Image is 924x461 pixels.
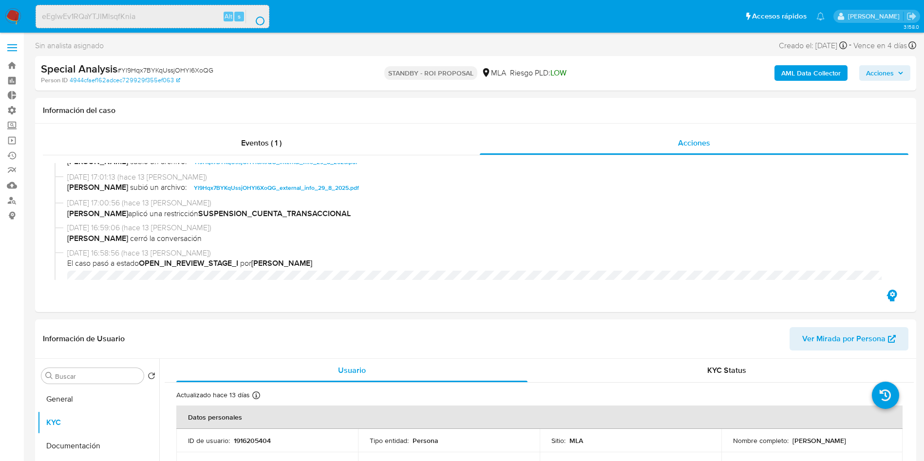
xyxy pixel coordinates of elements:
p: STANDBY - ROI PROPOSAL [384,66,477,80]
a: 4944cfaef162adcec729929f355ef063 [70,76,180,85]
span: subió un archivo: [130,182,187,194]
span: Vence en 4 días [853,40,907,51]
span: Ver Mirada por Persona [802,327,886,350]
b: [PERSON_NAME] [67,182,128,194]
button: Acciones [859,65,910,81]
span: Alt [225,12,232,21]
a: Notificaciones [816,12,825,20]
span: KYC Status [707,365,746,376]
b: AML Data Collector [781,65,841,81]
span: Eventos ( 1 ) [241,137,282,148]
span: s [238,12,241,21]
button: KYC [38,411,159,434]
b: [PERSON_NAME] [67,233,130,244]
button: Documentación [38,434,159,458]
a: Salir [906,11,917,21]
button: AML Data Collector [774,65,848,81]
b: OPEN_IN_REVIEW_STAGE_I [139,258,238,269]
button: Buscar [45,372,53,380]
p: 1916205404 [234,436,271,445]
b: Special Analysis [41,61,117,76]
span: El caso pasó a estado por [67,258,893,269]
span: [DATE] 16:58:56 (hace 13 [PERSON_NAME]) [67,248,893,258]
div: MLA [481,68,506,78]
span: Riesgo PLD: [510,68,566,78]
input: Buscar [55,372,140,381]
div: Creado el: [DATE] [779,39,847,52]
p: Persona [413,436,438,445]
b: [PERSON_NAME] [251,258,312,269]
button: Volver al orden por defecto [148,372,155,383]
b: [PERSON_NAME] [67,208,128,219]
p: Nombre completo : [733,436,789,445]
span: # Yl9Hqx7BYKqUssjOHYl6XoQG [117,65,213,75]
span: Usuario [338,365,366,376]
span: Yl9Hqx7BYKqUssjOHYl6XoQG_external_info_29_8_2025.pdf [194,182,359,194]
span: Acciones [866,65,894,81]
p: MLA [569,436,583,445]
b: Person ID [41,76,68,85]
span: cerró la conversación [67,233,893,244]
p: ID de usuario : [188,436,230,445]
button: Yl9Hqx7BYKqUssjOHYl6XoQG_external_info_29_8_2025.pdf [189,182,364,194]
th: Datos personales [176,406,903,429]
p: [PERSON_NAME] [792,436,846,445]
p: Sitio : [551,436,566,445]
h1: Información del caso [43,106,908,115]
button: General [38,387,159,411]
span: [DATE] 17:00:56 (hace 13 [PERSON_NAME]) [67,198,893,208]
b: SUSPENSION_CUENTA_TRANSACCIONAL [198,208,351,219]
span: [DATE] 16:59:06 (hace 13 [PERSON_NAME]) [67,222,893,233]
span: - [849,39,851,52]
span: [DATE] 17:01:13 (hace 13 [PERSON_NAME]) [67,172,893,183]
p: Actualizado hace 13 días [176,390,250,400]
h1: Información de Usuario [43,334,125,344]
p: gustavo.deseta@mercadolibre.com [848,12,903,21]
span: Acciones [678,137,710,148]
span: LOW [550,67,566,78]
span: Accesos rápidos [752,11,807,21]
p: Tipo entidad : [370,436,409,445]
button: search-icon [245,10,265,23]
input: Buscar usuario o caso... [36,10,269,23]
span: Sin analista asignado [35,40,104,51]
span: aplicó una restricción [67,208,893,219]
button: Ver Mirada por Persona [790,327,908,350]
